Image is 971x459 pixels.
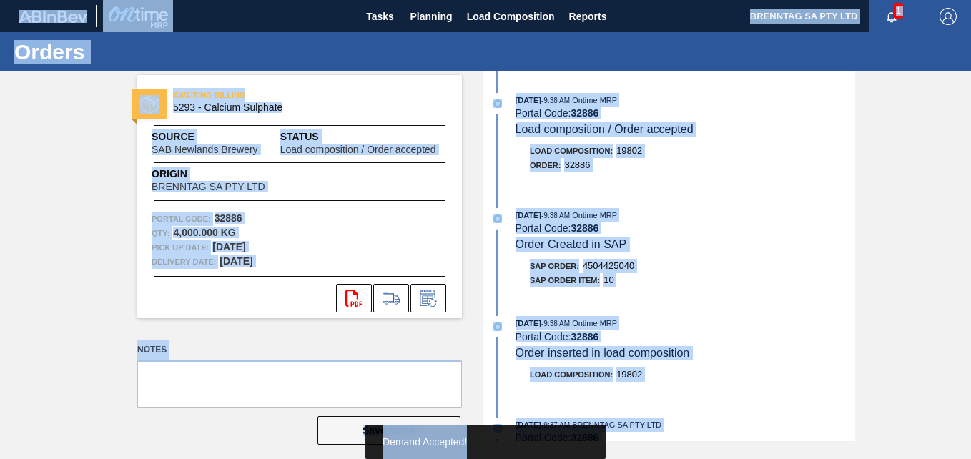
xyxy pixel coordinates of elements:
[570,96,617,104] span: : Ontime MRP
[365,8,396,25] span: Tasks
[516,420,541,429] span: [DATE]
[516,107,855,119] div: Portal Code:
[336,284,372,312] div: Open PDF file
[152,167,300,182] span: Origin
[212,241,245,252] strong: [DATE]
[603,275,613,285] span: 10
[493,214,502,223] img: atual
[516,96,541,104] span: [DATE]
[137,340,462,360] label: Notes
[383,436,467,448] span: Demand Accepted!
[215,212,242,224] strong: 32886
[220,255,252,267] strong: [DATE]
[317,416,460,445] button: Save notes
[493,322,502,331] img: atual
[152,240,209,255] span: Pick up Date:
[530,262,579,270] span: SAP Order:
[410,284,446,312] div: Inform order change
[516,432,855,443] div: Portal Code:
[152,212,211,226] span: Portal Code:
[570,319,617,327] span: : Ontime MRP
[173,102,433,113] span: 5293 - Calcium Sulphate
[493,424,502,433] img: atual
[571,107,598,119] strong: 32886
[516,211,541,219] span: [DATE]
[516,331,855,342] div: Portal Code:
[467,8,555,25] span: Load Composition
[530,370,613,379] span: Load Composition :
[516,123,694,135] span: Load composition / Order accepted
[571,331,598,342] strong: 32886
[280,144,436,155] span: Load composition / Order accepted
[530,147,613,155] span: Load Composition :
[570,211,617,219] span: : Ontime MRP
[530,161,561,169] span: Order :
[869,6,915,26] button: Notifications
[140,95,159,114] img: status
[570,420,661,429] span: : BRENNTAG SA PTY LTD
[583,260,634,271] span: 4504425040
[541,212,570,219] span: - 9:38 AM
[616,145,642,156] span: 19802
[516,319,541,327] span: [DATE]
[173,88,373,102] span: AWAITING BILLING
[516,347,690,359] span: Order inserted in load composition
[541,97,570,104] span: - 9:38 AM
[173,227,235,238] strong: 4,000.000 KG
[152,226,169,240] span: Qty :
[564,159,590,170] span: 32886
[493,99,502,108] img: atual
[373,284,409,312] div: Go to Load Composition
[152,182,265,192] span: BRENNTAG SA PTY LTD
[152,129,280,144] span: Source
[516,238,627,250] span: Order Created in SAP
[14,44,268,60] h1: Orders
[280,129,448,144] span: Status
[571,222,598,234] strong: 32886
[893,3,904,19] span: 1
[541,421,570,429] span: - 9:37 AM
[530,276,600,285] span: SAP Order Item:
[19,10,87,23] img: TNhmsLtSVTkK8tSr43FrP2fwEKptu5GPRR3wAAAABJRU5ErkJggg==
[569,8,607,25] span: Reports
[410,8,453,25] span: Planning
[516,222,855,234] div: Portal Code:
[152,255,216,269] span: Delivery Date:
[940,8,957,25] img: Logout
[616,369,642,380] span: 19802
[152,144,258,155] span: SAB Newlands Brewery
[541,320,570,327] span: - 9:38 AM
